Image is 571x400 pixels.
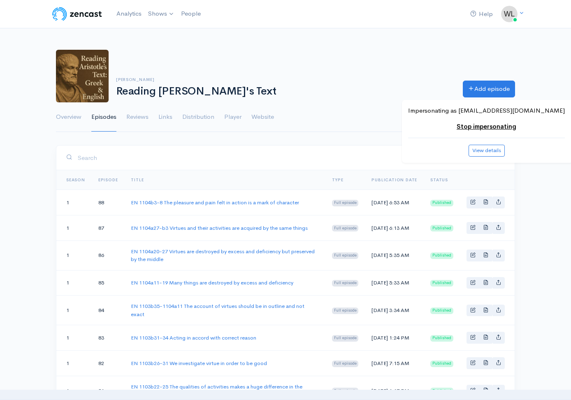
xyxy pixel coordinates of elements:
a: Shows [145,5,178,23]
a: Stop impersonating [457,123,516,130]
img: ZenCast Logo [51,6,103,22]
span: Full episode [332,225,359,231]
span: Published [430,280,453,287]
td: 86 [92,240,125,270]
span: Published [430,252,453,259]
a: Links [158,102,172,132]
td: [DATE] 7:15 AM [365,351,424,376]
td: 87 [92,215,125,240]
a: Reviews [126,102,149,132]
a: Help [467,5,496,23]
div: Basic example [467,332,505,344]
td: [DATE] 1:24 PM [365,325,424,351]
span: Published [430,308,453,314]
td: [DATE] 6:53 AM [365,190,424,215]
a: EN 1104a20-27 Virtues are destroyed by excess and deficiency but preserved by the middle [131,248,315,263]
a: Analytics [113,5,145,23]
div: Basic example [467,357,505,369]
div: Basic example [467,277,505,289]
td: 1 [56,270,92,296]
td: 1 [56,351,92,376]
td: [DATE] 5:33 AM [365,270,424,296]
a: Type [332,177,344,183]
a: Player [224,102,241,132]
td: 84 [92,296,125,325]
a: Episodes [91,102,116,132]
td: 1 [56,215,92,240]
a: EN 1104b3-8 The pleasure and pain felt in action is a mark of character [131,199,299,206]
a: Add episode [463,81,515,97]
button: View details [469,145,505,157]
a: Episode [98,177,118,183]
a: EN 1104a27-b3 Virtues and their activities are acquired by the same things [131,224,308,231]
span: Full episode [332,335,359,342]
span: Full episode [332,280,359,287]
div: Basic example [467,197,505,208]
input: Search [77,149,505,166]
a: Website [251,102,274,132]
div: Basic example [467,305,505,317]
span: Full episode [332,252,359,259]
a: EN 1104a11-19 Many things are destroyed by excess and deficiency [131,279,293,286]
td: 1 [56,325,92,351]
a: EN 1103b26-31 We investigate virtue in order to be good [131,360,267,367]
a: Publication date [371,177,417,183]
td: 83 [92,325,125,351]
td: 88 [92,190,125,215]
span: Full episode [332,200,359,206]
h1: Reading [PERSON_NAME]'s Text [116,86,453,97]
p: Impersonating as [EMAIL_ADDRESS][DOMAIN_NAME] [408,106,565,116]
span: Published [430,335,453,342]
div: Basic example [467,222,505,234]
span: Published [430,200,453,206]
span: Full episode [332,308,359,314]
span: Published [430,225,453,231]
td: 82 [92,351,125,376]
a: Season [66,177,85,183]
td: [DATE] 6:13 AM [365,215,424,240]
span: Published [430,361,453,367]
td: 1 [56,190,92,215]
a: Overview [56,102,81,132]
span: Published [430,388,453,394]
a: Title [131,177,144,183]
span: Full episode [332,388,359,394]
td: [DATE] 5:35 AM [365,240,424,270]
a: EN 1103b35-1104a11 The account of virtues should be in outline and not exact [131,303,304,318]
a: EN 1103b22-25 The qualities of activities makes a huge difference in the acquisition of dispositions [131,383,302,398]
a: Distribution [182,102,214,132]
div: Basic example [467,250,505,261]
span: Full episode [332,361,359,367]
td: 1 [56,240,92,270]
h6: [PERSON_NAME] [116,77,453,82]
a: EN 1103b31-34 Acting in accord with correct reason [131,334,256,341]
td: 1 [56,296,92,325]
img: ... [501,6,518,22]
td: [DATE] 3:34 AM [365,296,424,325]
td: 85 [92,270,125,296]
a: People [178,5,204,23]
div: Basic example [467,385,505,397]
span: Status [430,177,448,183]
